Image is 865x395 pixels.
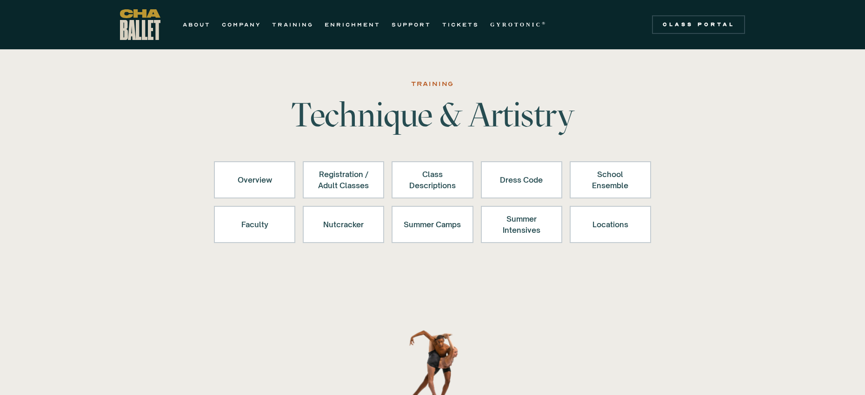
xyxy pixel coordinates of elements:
a: ENRICHMENT [325,19,380,30]
div: Overview [226,169,283,191]
a: TICKETS [442,19,479,30]
div: Locations [582,213,639,236]
strong: GYROTONIC [490,21,542,28]
a: Nutcracker [303,206,384,243]
a: Summer Intensives [481,206,562,243]
div: Nutcracker [315,213,372,236]
sup: ® [542,21,547,26]
div: School Ensemble [582,169,639,191]
a: Overview [214,161,295,198]
a: SUPPORT [392,19,431,30]
div: Registration / Adult Classes [315,169,372,191]
a: ABOUT [183,19,211,30]
a: School Ensemble [570,161,651,198]
a: Locations [570,206,651,243]
a: home [120,9,160,40]
a: Faculty [214,206,295,243]
div: Summer Camps [404,213,461,236]
a: Summer Camps [392,206,473,243]
div: Dress Code [493,169,550,191]
a: COMPANY [222,19,261,30]
a: Class Descriptions [392,161,473,198]
a: TRAINING [272,19,313,30]
div: Class Descriptions [404,169,461,191]
a: Dress Code [481,161,562,198]
a: GYROTONIC® [490,19,547,30]
div: Class Portal [658,21,739,28]
div: Summer Intensives [493,213,550,236]
div: Training [411,79,454,90]
a: Class Portal [652,15,745,34]
div: Faculty [226,213,283,236]
h1: Technique & Artistry [287,98,578,132]
a: Registration /Adult Classes [303,161,384,198]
